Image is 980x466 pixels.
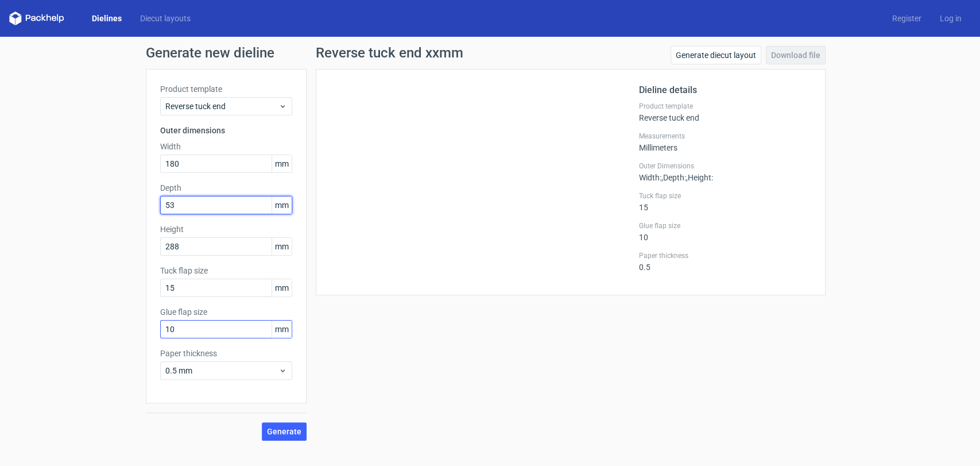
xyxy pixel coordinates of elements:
[883,13,931,24] a: Register
[639,132,811,152] div: Millimeters
[686,173,713,182] span: , Height :
[272,321,292,338] span: mm
[160,125,292,136] h3: Outer dimensions
[639,132,811,141] label: Measurements
[160,182,292,194] label: Depth
[160,265,292,276] label: Tuck flap size
[639,102,811,122] div: Reverse tuck end
[262,422,307,441] button: Generate
[267,428,301,436] span: Generate
[639,251,811,272] div: 0.5
[316,46,463,60] h1: Reverse tuck end xxmm
[639,221,811,242] div: 10
[160,141,292,152] label: Width
[671,46,761,64] a: Generate diecut layout
[160,306,292,318] label: Glue flap size
[639,221,811,230] label: Glue flap size
[639,251,811,260] label: Paper thickness
[639,83,811,97] h2: Dieline details
[639,102,811,111] label: Product template
[160,224,292,235] label: Height
[272,155,292,172] span: mm
[639,161,811,171] label: Outer Dimensions
[272,238,292,255] span: mm
[272,197,292,214] span: mm
[639,191,811,201] label: Tuck flap size
[639,173,661,182] span: Width :
[160,348,292,359] label: Paper thickness
[83,13,131,24] a: Dielines
[160,83,292,95] label: Product template
[661,173,686,182] span: , Depth :
[131,13,200,24] a: Diecut layouts
[931,13,971,24] a: Log in
[639,191,811,212] div: 15
[165,101,278,112] span: Reverse tuck end
[272,279,292,296] span: mm
[146,46,835,60] h1: Generate new dieline
[165,365,278,376] span: 0.5 mm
